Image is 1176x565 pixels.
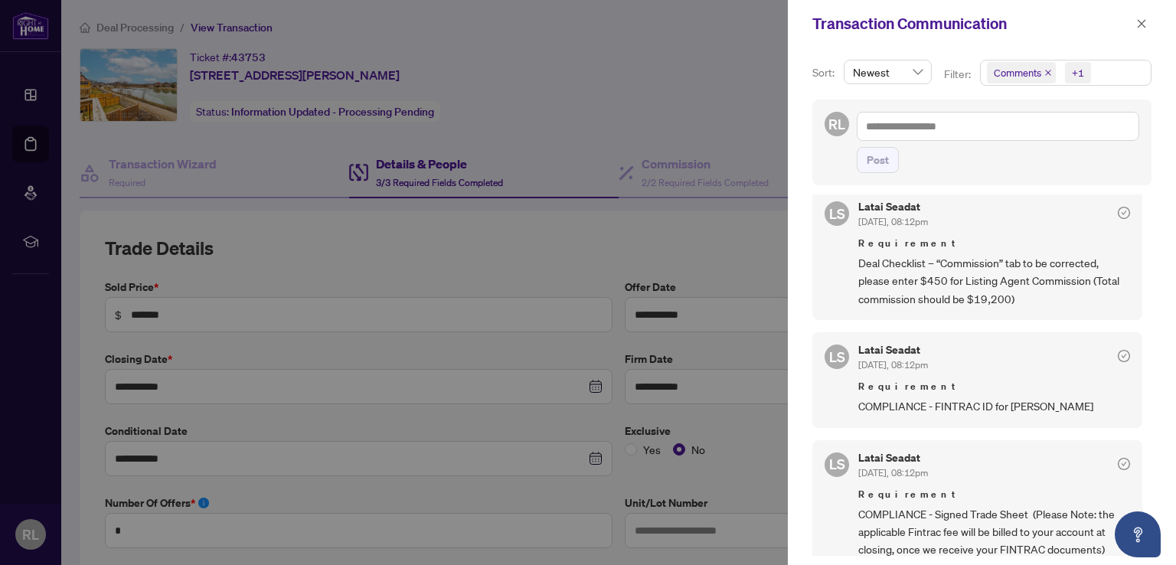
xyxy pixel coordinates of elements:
[858,345,928,355] h5: Latai Seadat
[858,201,928,212] h5: Latai Seadat
[812,12,1132,35] div: Transaction Communication
[858,216,928,227] span: [DATE], 08:12pm
[1115,511,1161,557] button: Open asap
[858,359,928,371] span: [DATE], 08:12pm
[829,453,845,475] span: LS
[994,65,1041,80] span: Comments
[858,467,928,478] span: [DATE], 08:12pm
[858,397,1130,415] span: COMPLIANCE - FINTRAC ID for [PERSON_NAME]
[858,379,1130,394] span: Requirement
[987,62,1056,83] span: Comments
[858,254,1130,308] span: Deal Checklist – “Commission” tab to be corrected, please enter $450 for Listing Agent Commission...
[829,346,845,367] span: LS
[858,487,1130,502] span: Requirement
[853,60,923,83] span: Newest
[1118,207,1130,219] span: check-circle
[1118,350,1130,362] span: check-circle
[829,203,845,224] span: LS
[1136,18,1147,29] span: close
[1072,65,1084,80] div: +1
[1118,458,1130,470] span: check-circle
[858,452,928,463] h5: Latai Seadat
[1044,69,1052,77] span: close
[944,66,973,83] p: Filter:
[858,505,1130,559] span: COMPLIANCE - Signed Trade Sheet (Please Note: the applicable Fintrac fee will be billed to your a...
[828,113,845,135] span: RL
[858,236,1130,251] span: Requirement
[812,64,838,81] p: Sort:
[857,147,899,173] button: Post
